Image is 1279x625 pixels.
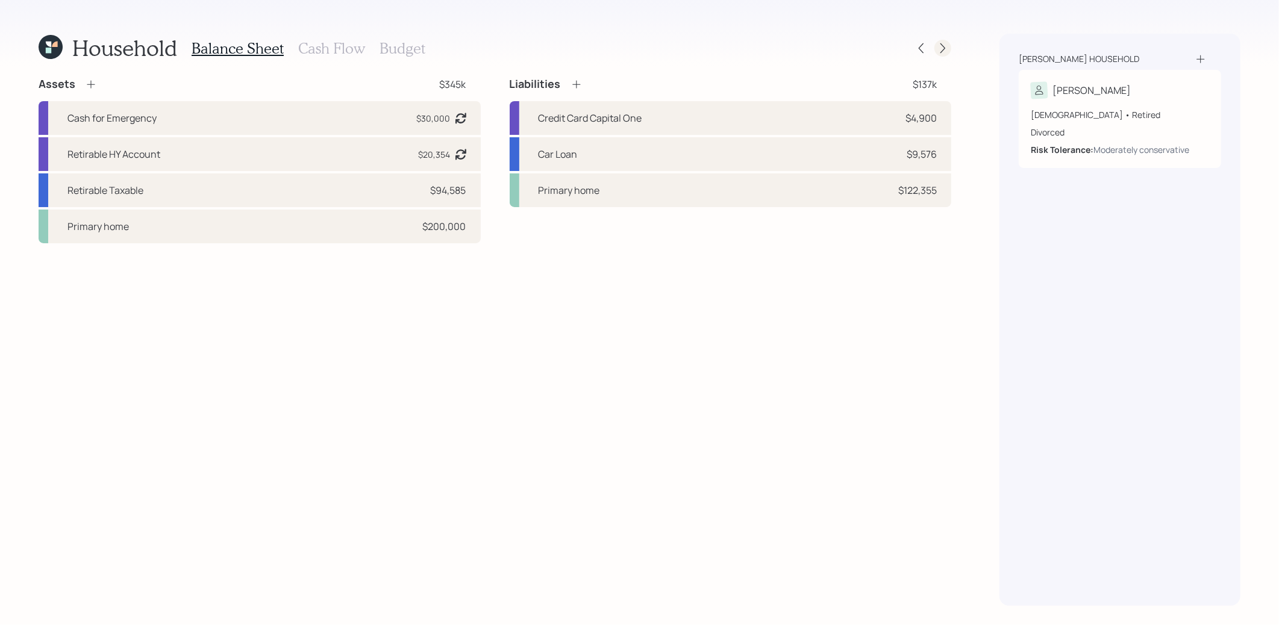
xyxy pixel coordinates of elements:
[1031,144,1093,155] b: Risk Tolerance:
[67,147,160,161] div: Retirable HY Account
[510,78,561,91] h4: Liabilities
[539,111,642,125] div: Credit Card Capital One
[380,40,425,57] h3: Budget
[1093,143,1189,156] div: Moderately conservative
[539,147,578,161] div: Car Loan
[192,40,284,57] h3: Balance Sheet
[423,219,466,234] div: $200,000
[417,112,451,125] div: $30,000
[72,35,177,61] h1: Household
[419,148,451,161] div: $20,354
[913,77,937,92] div: $137k
[440,77,466,92] div: $345k
[67,219,129,234] div: Primary home
[298,40,365,57] h3: Cash Flow
[431,183,466,197] div: $94,585
[1031,126,1209,138] div: Divorced
[67,111,157,125] div: Cash for Emergency
[539,183,600,197] div: Primary home
[1052,83,1131,98] div: [PERSON_NAME]
[1019,53,1139,65] div: [PERSON_NAME] household
[898,183,937,197] div: $122,355
[905,111,937,125] div: $4,900
[907,147,937,161] div: $9,576
[67,183,143,197] div: Retirable Taxable
[1031,108,1209,121] div: [DEMOGRAPHIC_DATA] • Retired
[39,78,75,91] h4: Assets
